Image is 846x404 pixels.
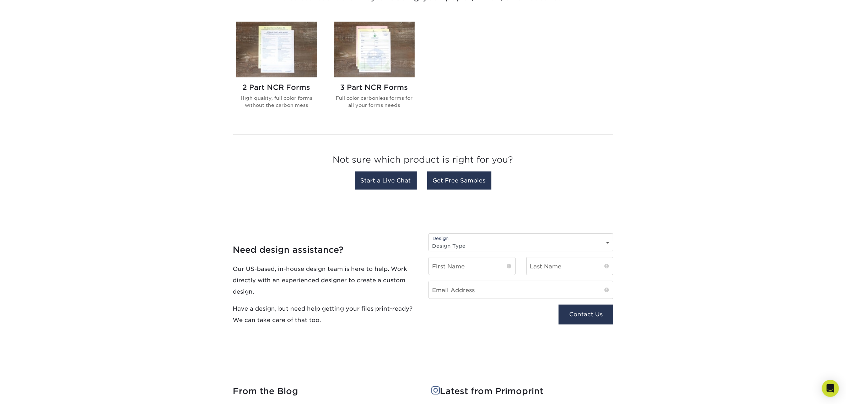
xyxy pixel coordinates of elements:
[233,386,415,397] h4: From the Blog
[559,305,613,324] button: Contact Us
[233,245,418,255] h4: Need design assistance?
[236,22,317,77] img: 2 Part NCR Forms NCR Forms
[432,386,613,397] h4: Latest from Primoprint
[429,305,524,329] iframe: reCAPTCHA
[236,22,317,120] a: 2 Part NCR Forms NCR Forms 2 Part NCR Forms High quality, full color forms without the carbon mess
[355,171,417,190] a: Start a Live Chat
[233,149,613,174] h3: Not sure which product is right for you?
[2,382,60,402] iframe: Google Customer Reviews
[334,94,415,109] p: Full color carbonless forms for all your forms needs
[236,94,317,109] p: High quality, full color forms without the carbon mess
[236,83,317,92] h2: 2 Part NCR Forms
[334,83,415,92] h2: 3 Part NCR Forms
[334,22,415,120] a: 3 Part NCR Forms NCR Forms 3 Part NCR Forms Full color carbonless forms for all your forms needs
[822,380,839,397] div: Open Intercom Messenger
[427,171,491,190] a: Get Free Samples
[233,304,418,326] p: Have a design, but need help getting your files print-ready? We can take care of that too.
[233,264,418,298] p: Our US-based, in-house design team is here to help. Work directly with an experienced designer to...
[334,22,415,77] img: 3 Part NCR Forms NCR Forms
